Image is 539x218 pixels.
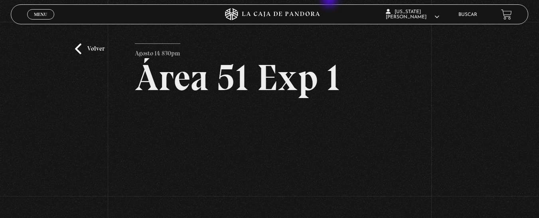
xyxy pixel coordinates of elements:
h2: Área 51 Exp 1 [135,59,404,96]
p: Agosto 14 830pm [135,43,180,59]
span: Menu [34,12,47,17]
a: View your shopping cart [501,9,512,20]
span: Cerrar [31,19,50,24]
a: Volver [75,43,105,54]
a: Buscar [458,12,477,17]
span: [US_STATE][PERSON_NAME] [386,10,439,20]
